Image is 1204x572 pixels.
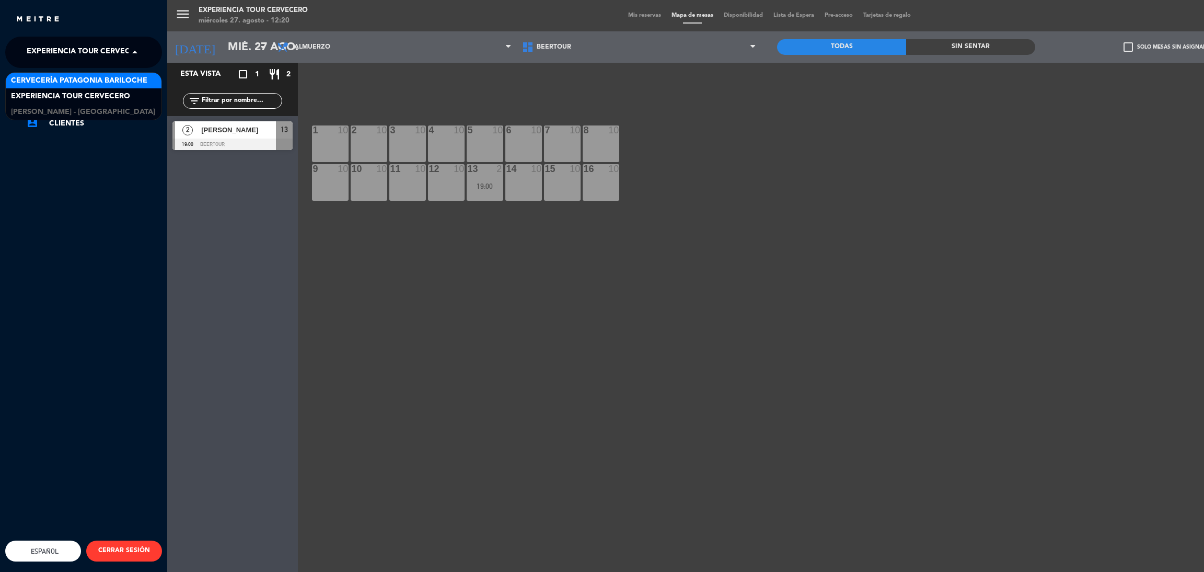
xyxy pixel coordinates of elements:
i: filter_list [188,95,201,107]
i: account_box [26,116,39,129]
span: [PERSON_NAME] - [GEOGRAPHIC_DATA] [11,106,155,118]
img: MEITRE [16,16,60,24]
span: Español [28,547,59,555]
span: [PERSON_NAME] [201,124,276,135]
div: Esta vista [172,68,242,81]
span: 1 [255,68,259,81]
span: 2 [286,68,291,81]
span: Cervecería Patagonia Bariloche [11,75,147,87]
button: CERRAR SESIÓN [86,541,162,562]
span: Experiencia Tour Cervecero [11,90,130,102]
a: account_boxClientes [26,117,162,130]
i: crop_square [237,68,249,81]
i: restaurant [268,68,281,81]
span: 13 [281,123,288,136]
input: Filtrar por nombre... [201,95,282,107]
span: 2 [182,125,193,135]
span: Experiencia Tour Cervecero [27,41,146,63]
